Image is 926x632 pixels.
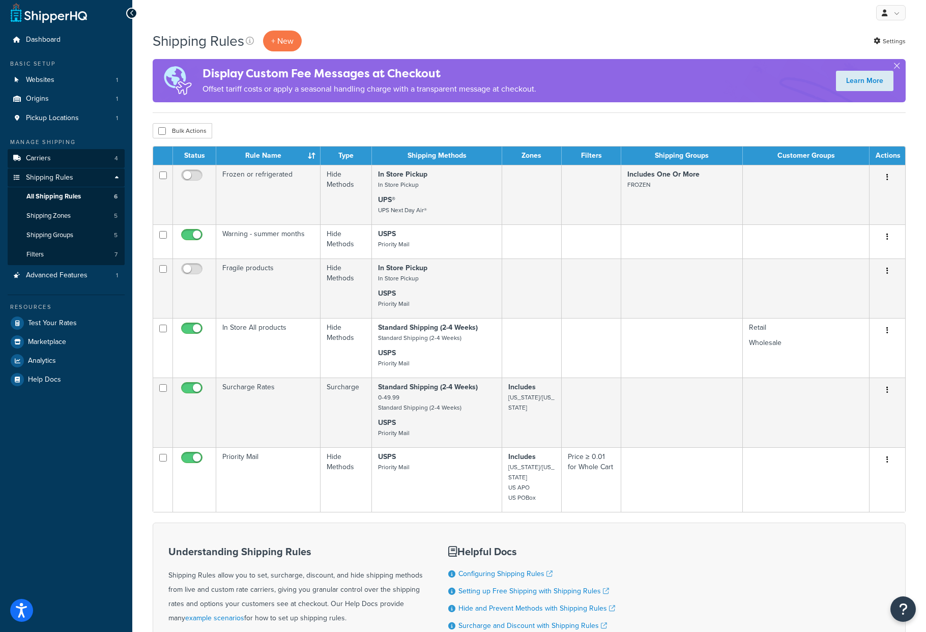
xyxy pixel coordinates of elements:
h4: Display Custom Fee Messages at Checkout [202,65,536,82]
span: Advanced Features [26,271,88,280]
h1: Shipping Rules [153,31,244,51]
td: Hide Methods [321,258,372,318]
a: ShipperHQ Home [11,3,87,23]
div: Manage Shipping [8,138,125,147]
strong: In Store Pickup [378,169,427,180]
td: Surcharge Rates [216,378,321,447]
strong: USPS [378,288,396,299]
span: 7 [114,250,118,259]
li: Analytics [8,352,125,370]
small: Standard Shipping (2-4 Weeks) [378,333,461,342]
span: Marketplace [28,338,66,347]
li: Shipping Groups [8,226,125,245]
span: 5 [114,212,118,220]
span: Shipping Groups [26,231,73,240]
span: Test Your Rates [28,319,77,328]
span: Origins [26,95,49,103]
strong: Includes [508,382,536,392]
small: FROZEN [627,180,650,189]
td: Surcharge [321,378,372,447]
a: Test Your Rates [8,314,125,332]
td: Frozen or refrigerated [216,165,321,224]
a: example scenarios [185,613,244,623]
div: Resources [8,303,125,311]
span: Analytics [28,357,56,365]
img: duties-banner-06bc72dcb5fe05cb3f9472aba00be2ae8eb53ab6f0d8bb03d382ba314ac3c341.png [153,59,202,102]
a: Shipping Groups 5 [8,226,125,245]
h3: Understanding Shipping Rules [168,546,423,557]
a: Surcharge and Discount with Shipping Rules [458,620,607,631]
small: Priority Mail [378,359,410,368]
span: Help Docs [28,376,61,384]
button: Open Resource Center [890,596,916,622]
a: Filters 7 [8,245,125,264]
span: Shipping Rules [26,174,73,182]
span: Filters [26,250,44,259]
a: Setting up Free Shipping with Shipping Rules [458,586,609,596]
strong: In Store Pickup [378,263,427,273]
li: Advanced Features [8,266,125,285]
th: Type [321,147,372,165]
li: Marketplace [8,333,125,351]
small: UPS Next Day Air® [378,206,427,215]
p: + New [263,31,302,51]
strong: Standard Shipping (2-4 Weeks) [378,382,478,392]
button: Bulk Actions [153,123,212,138]
span: 1 [116,76,118,84]
strong: UPS® [378,194,395,205]
a: Settings [874,34,906,48]
div: Shipping Rules allow you to set, surcharge, discount, and hide shipping methods from live and cus... [168,546,423,625]
small: Priority Mail [378,240,410,249]
a: Learn More [836,71,893,91]
strong: Includes [508,451,536,462]
a: Shipping Zones 5 [8,207,125,225]
strong: Includes One Or More [627,169,700,180]
th: Shipping Methods [372,147,502,165]
th: Zones [502,147,562,165]
small: In Store Pickup [378,180,419,189]
small: Priority Mail [378,463,410,472]
th: Customer Groups [743,147,870,165]
th: Shipping Groups [621,147,743,165]
td: Fragile products [216,258,321,318]
span: Shipping Zones [26,212,71,220]
td: Hide Methods [321,224,372,258]
p: Wholesale [749,338,863,348]
li: Shipping Zones [8,207,125,225]
th: Actions [870,147,905,165]
span: 4 [114,154,118,163]
a: Websites 1 [8,71,125,90]
strong: Standard Shipping (2-4 Weeks) [378,322,478,333]
li: Carriers [8,149,125,168]
li: Pickup Locations [8,109,125,128]
span: Websites [26,76,54,84]
th: Filters [562,147,621,165]
span: Dashboard [26,36,61,44]
span: 1 [116,114,118,123]
span: Pickup Locations [26,114,79,123]
small: [US_STATE]/[US_STATE] US APO US POBox [508,463,555,502]
th: Status [173,147,216,165]
small: In Store Pickup [378,274,419,283]
td: Warning - summer months [216,224,321,258]
p: Offset tariff costs or apply a seasonal handling charge with a transparent message at checkout. [202,82,536,96]
td: Price ≥ 0.01 for Whole Cart [562,447,621,512]
a: Help Docs [8,370,125,389]
h3: Helpful Docs [448,546,615,557]
li: Dashboard [8,31,125,49]
strong: USPS [378,417,396,428]
span: Carriers [26,154,51,163]
li: Origins [8,90,125,108]
li: Filters [8,245,125,264]
span: 6 [114,192,118,201]
td: Hide Methods [321,447,372,512]
li: Shipping Rules [8,168,125,265]
a: Origins 1 [8,90,125,108]
a: All Shipping Rules 6 [8,187,125,206]
small: [US_STATE]/[US_STATE] [508,393,555,412]
td: In Store All products [216,318,321,378]
a: Pickup Locations 1 [8,109,125,128]
a: Hide and Prevent Methods with Shipping Rules [458,603,615,614]
th: Rule Name : activate to sort column ascending [216,147,321,165]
